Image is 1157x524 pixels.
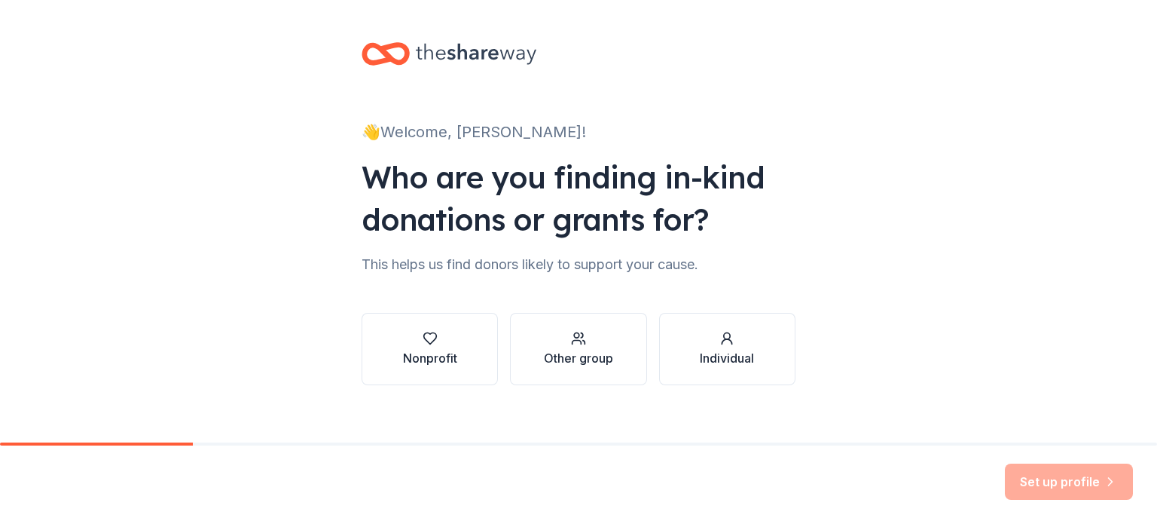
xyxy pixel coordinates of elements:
button: Other group [510,313,646,385]
div: This helps us find donors likely to support your cause. [362,253,795,277]
button: Individual [659,313,795,385]
div: Other group [544,349,613,367]
div: Individual [700,349,754,367]
div: Who are you finding in-kind donations or grants for? [362,156,795,241]
button: Nonprofit [362,313,498,385]
div: Nonprofit [403,349,457,367]
div: 👋 Welcome, [PERSON_NAME]! [362,120,795,144]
